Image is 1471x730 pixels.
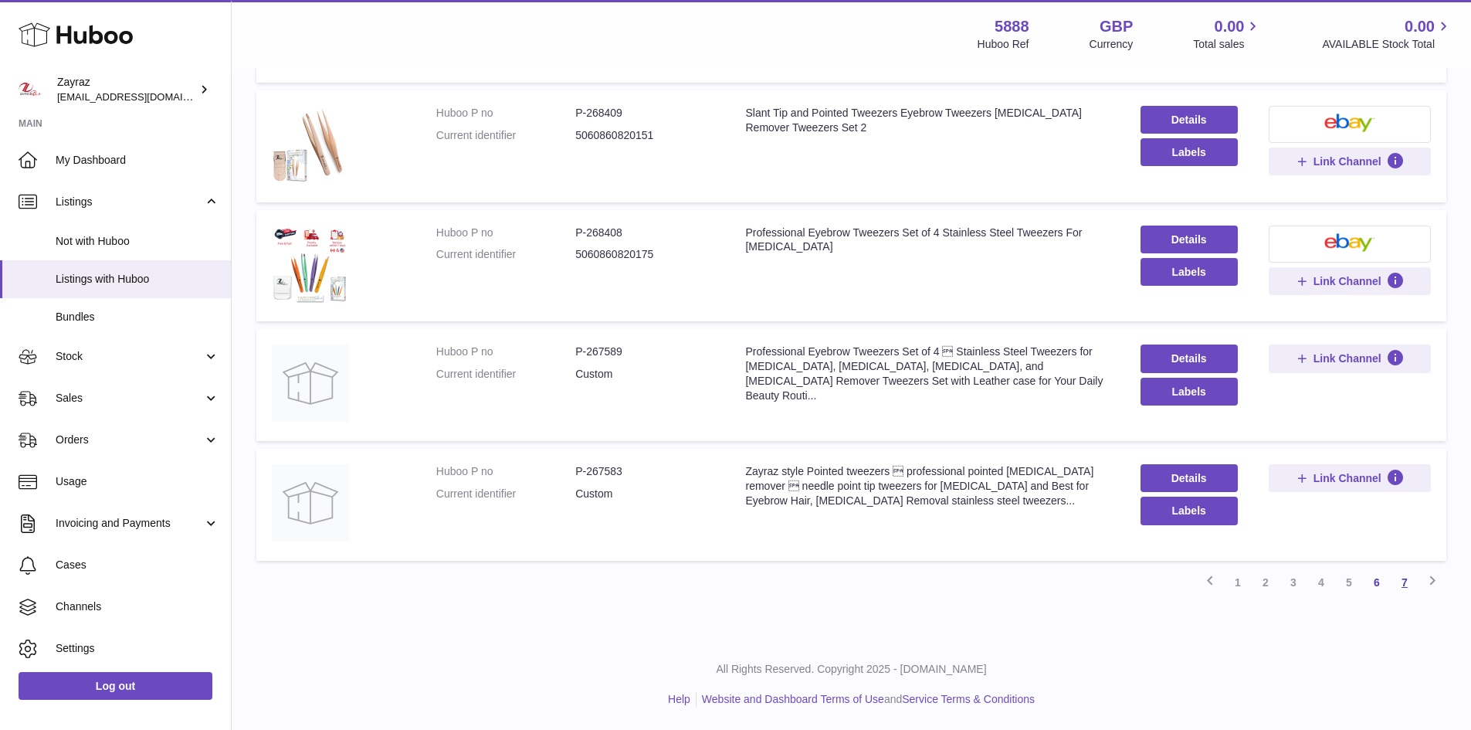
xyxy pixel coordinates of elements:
[702,693,884,705] a: Website and Dashboard Terms of Use
[668,693,690,705] a: Help
[1324,114,1375,132] img: ebay-small.png
[56,474,219,489] span: Usage
[1252,569,1279,596] a: 2
[1363,569,1391,596] a: 6
[56,433,203,447] span: Orders
[56,641,219,656] span: Settings
[1269,464,1431,492] button: Link Channel
[56,516,203,531] span: Invoicing and Payments
[745,226,1109,255] div: Professional Eyebrow Tweezers Set of 4 Stainless Steel Tweezers For [MEDICAL_DATA]
[272,464,349,542] img: Zayraz style Pointed tweezers  professional pointed blackhead remover  needle point tip tweezer...
[1324,233,1375,252] img: ebay-small.png
[56,599,219,614] span: Channels
[1141,106,1238,134] a: Details
[436,487,575,501] dt: Current identifier
[56,234,219,249] span: Not with Huboo
[19,78,42,101] img: internalAdmin-5888@internal.huboo.com
[1193,37,1262,52] span: Total sales
[56,310,219,324] span: Bundles
[575,464,714,479] dd: P-267583
[436,226,575,240] dt: Huboo P no
[575,226,714,240] dd: P-268408
[1141,464,1238,492] a: Details
[56,349,203,364] span: Stock
[244,662,1459,677] p: All Rights Reserved. Copyright 2025 - [DOMAIN_NAME]
[1313,351,1381,365] span: Link Channel
[978,37,1029,52] div: Huboo Ref
[56,153,219,168] span: My Dashboard
[1269,267,1431,295] button: Link Channel
[1313,154,1381,168] span: Link Channel
[1391,569,1418,596] a: 7
[575,106,714,121] dd: P-268409
[1322,16,1452,52] a: 0.00 AVAILABLE Stock Total
[697,692,1035,707] li: and
[436,345,575,359] dt: Huboo P no
[1141,497,1238,525] button: Labels
[436,128,575,143] dt: Current identifier
[272,226,349,303] img: Professional Eyebrow Tweezers Set of 4 Stainless Steel Tweezers For Ingrown Hair
[575,487,714,501] dd: Custom
[1141,345,1238,372] a: Details
[745,106,1109,135] div: Slant Tip and Pointed Tweezers Eyebrow Tweezers [MEDICAL_DATA] Remover Tweezers Set 2
[1090,37,1134,52] div: Currency
[56,195,203,209] span: Listings
[1405,16,1435,37] span: 0.00
[1141,258,1238,286] button: Labels
[1322,37,1452,52] span: AVAILABLE Stock Total
[56,272,219,287] span: Listings with Huboo
[436,247,575,262] dt: Current identifier
[1141,378,1238,406] button: Labels
[745,345,1109,403] div: Professional Eyebrow Tweezers Set of 4  Stainless Steel Tweezers for [MEDICAL_DATA], [MEDICAL_DA...
[436,367,575,382] dt: Current identifier
[56,558,219,572] span: Cases
[436,106,575,121] dt: Huboo P no
[1100,16,1133,37] strong: GBP
[1269,345,1431,372] button: Link Channel
[272,106,349,183] img: Slant Tip and Pointed Tweezers Eyebrow Tweezers Blackhead Remover Tweezers Set 2
[1269,148,1431,175] button: Link Channel
[745,464,1109,508] div: Zayraz style Pointed tweezers  professional pointed [MEDICAL_DATA] remover  needle point tip tw...
[1307,569,1335,596] a: 4
[1313,471,1381,485] span: Link Channel
[1215,16,1245,37] span: 0.00
[1224,569,1252,596] a: 1
[57,90,227,103] span: [EMAIL_ADDRESS][DOMAIN_NAME]
[995,16,1029,37] strong: 5888
[1141,226,1238,253] a: Details
[575,367,714,382] dd: Custom
[19,672,212,700] a: Log out
[1141,138,1238,166] button: Labels
[1193,16,1262,52] a: 0.00 Total sales
[1335,569,1363,596] a: 5
[1279,569,1307,596] a: 3
[575,128,714,143] dd: 5060860820151
[1313,274,1381,288] span: Link Channel
[575,247,714,262] dd: 5060860820175
[56,391,203,406] span: Sales
[57,75,196,104] div: Zayraz
[272,345,349,422] img: Professional Eyebrow Tweezers Set of 4  Stainless Steel Tweezers for ingrown Hair, Facial Hair, ...
[575,345,714,359] dd: P-267589
[436,464,575,479] dt: Huboo P no
[902,693,1035,705] a: Service Terms & Conditions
